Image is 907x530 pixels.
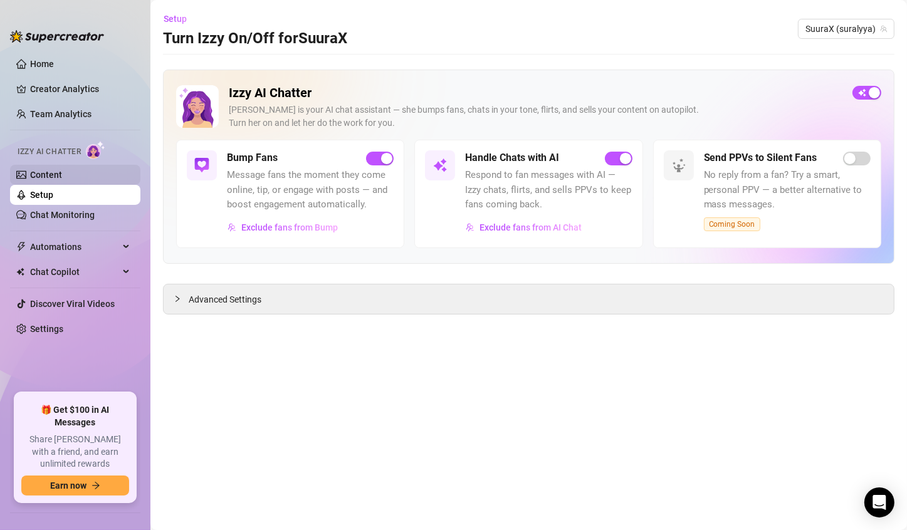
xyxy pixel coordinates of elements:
[30,109,92,119] a: Team Analytics
[30,299,115,309] a: Discover Viral Videos
[174,292,189,306] div: collapsed
[174,295,181,303] span: collapsed
[880,25,888,33] span: team
[704,217,760,231] span: Coming Soon
[227,150,278,165] h5: Bump Fans
[18,146,81,158] span: Izzy AI Chatter
[465,168,632,212] span: Respond to fan messages with AI — Izzy chats, flirts, and sells PPVs to keep fans coming back.
[163,9,197,29] button: Setup
[50,481,87,491] span: Earn now
[30,237,119,257] span: Automations
[704,150,817,165] h5: Send PPVs to Silent Fans
[227,217,338,237] button: Exclude fans from Bump
[805,19,887,38] span: SuuraX (suralyya)
[228,223,236,232] img: svg%3e
[864,487,894,517] div: Open Intercom Messenger
[465,217,582,237] button: Exclude fans from AI Chat
[21,434,129,470] span: Share [PERSON_NAME] with a friend, and earn unlimited rewards
[30,210,95,220] a: Chat Monitoring
[21,475,129,496] button: Earn nowarrow-right
[466,223,474,232] img: svg%3e
[10,30,104,43] img: logo-BBDzfeDw.svg
[30,324,63,334] a: Settings
[176,85,219,128] img: Izzy AI Chatter
[16,242,26,252] span: thunderbolt
[30,170,62,180] a: Content
[189,293,261,306] span: Advanced Settings
[16,268,24,276] img: Chat Copilot
[241,222,338,232] span: Exclude fans from Bump
[433,158,448,173] img: svg%3e
[30,190,53,200] a: Setup
[21,404,129,429] span: 🎁 Get $100 in AI Messages
[92,481,100,490] span: arrow-right
[194,158,209,173] img: svg%3e
[164,14,187,24] span: Setup
[465,150,559,165] h5: Handle Chats with AI
[163,29,347,49] h3: Turn Izzy On/Off for SuuraX
[480,222,582,232] span: Exclude fans from AI Chat
[30,262,119,282] span: Chat Copilot
[30,79,130,99] a: Creator Analytics
[227,168,394,212] span: Message fans the moment they come online, tip, or engage with posts — and boost engagement automa...
[704,168,871,212] span: No reply from a fan? Try a smart, personal PPV — a better alternative to mass messages.
[229,85,842,101] h2: Izzy AI Chatter
[671,158,686,173] img: svg%3e
[229,103,842,130] div: [PERSON_NAME] is your AI chat assistant — she bumps fans, chats in your tone, flirts, and sells y...
[30,59,54,69] a: Home
[86,141,105,159] img: AI Chatter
